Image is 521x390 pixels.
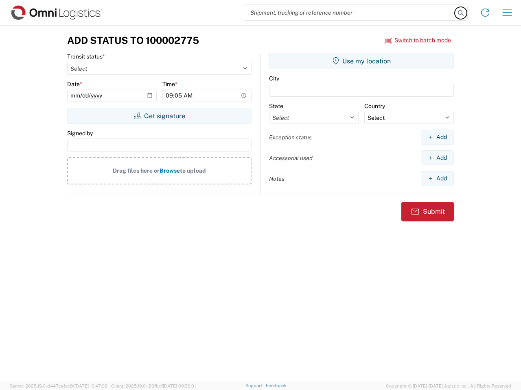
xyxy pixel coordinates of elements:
[269,134,312,141] label: Exception status
[180,167,206,174] span: to upload
[269,154,313,162] label: Accessorial used
[266,383,287,388] a: Feedback
[162,80,177,88] label: Time
[421,171,454,186] button: Add
[10,383,107,388] span: Server: 2025.19.0-d447cefac8f
[245,383,266,388] a: Support
[421,150,454,165] button: Add
[269,102,283,110] label: State
[421,130,454,145] button: Add
[364,102,385,110] label: Country
[401,202,454,221] button: Submit
[385,34,451,47] button: Switch to batch mode
[269,75,279,82] label: City
[269,175,285,182] label: Notes
[160,167,180,174] span: Browse
[113,167,160,174] span: Drag files here or
[67,35,199,46] h3: Add Status to 100002775
[386,382,511,390] span: Copyright © [DATE]-[DATE] Agistix Inc., All Rights Reserved
[67,53,105,60] label: Transit status
[269,53,454,69] button: Use my location
[67,80,82,88] label: Date
[163,383,196,388] span: [DATE] 09:39:01
[67,108,252,124] button: Get signature
[74,383,107,388] span: [DATE] 10:47:06
[111,383,196,388] span: Client: 2025.19.0-129fbcf
[244,5,455,20] input: Shipment, tracking or reference number
[67,130,93,137] label: Signed by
